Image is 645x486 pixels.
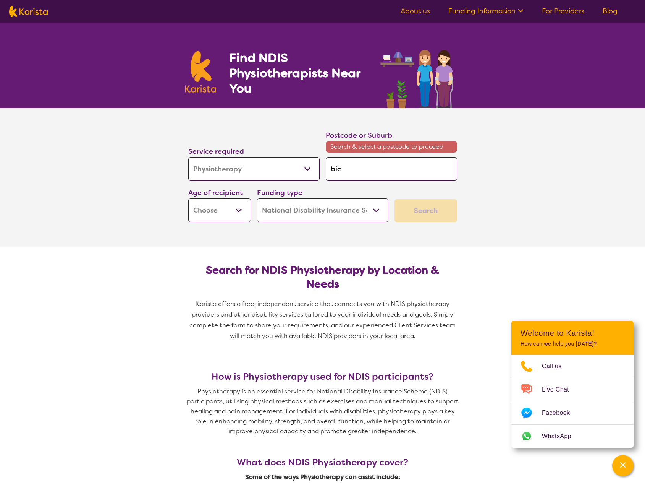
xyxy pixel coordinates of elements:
[188,188,243,197] label: Age of recipient
[185,387,460,436] p: Physiotherapy is an essential service for National Disability Insurance Scheme (NDIS) participant...
[521,328,624,338] h2: Welcome to Karista!
[326,157,457,181] input: Type
[188,147,244,156] label: Service required
[612,455,634,476] button: Channel Menu
[185,299,460,341] p: Karista offers a free, independent service that connects you with NDIS physiotherapy providers an...
[185,371,460,382] h3: How is Physiotherapy used for NDIS participants?
[378,41,460,108] img: physiotherapy
[511,321,634,448] div: Channel Menu
[542,431,580,442] span: WhatsApp
[257,188,302,197] label: Funding type
[542,384,578,395] span: Live Chat
[542,7,584,16] a: For Providers
[401,7,430,16] a: About us
[603,7,618,16] a: Blog
[542,361,571,372] span: Call us
[194,263,451,291] h2: Search for NDIS Physiotherapy by Location & Needs
[521,341,624,347] p: How can we help you [DATE]?
[511,355,634,448] ul: Choose channel
[542,407,579,419] span: Facebook
[185,51,217,93] img: Karista logo
[326,131,392,140] label: Postcode or Suburb
[9,6,48,17] img: Karista logo
[448,7,524,16] a: Funding Information
[511,425,634,448] a: Web link opens in a new tab.
[245,473,400,481] span: Some of the ways Physiotherapy can assist include:
[326,141,457,153] span: Search & select a postcode to proceed
[194,457,451,468] h3: What does NDIS Physiotherapy cover?
[229,50,370,96] h1: Find NDIS Physiotherapists Near You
